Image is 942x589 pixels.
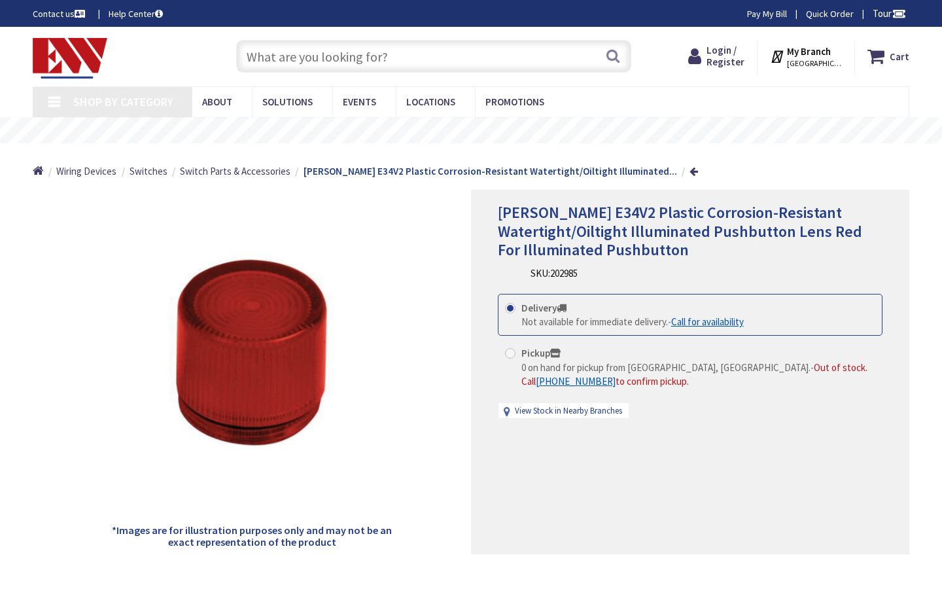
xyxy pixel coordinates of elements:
a: Login / Register [688,45,744,68]
img: Electrical Wholesalers, Inc. [33,38,107,79]
span: Out of stock. Call to confirm pickup. [521,361,867,387]
strong: My Branch [787,45,831,58]
h5: *Images are for illustration purposes only and may not be an exact representation of the product [103,525,401,548]
span: Tour [873,7,906,20]
a: Switch Parts & Accessories [180,164,290,178]
span: Not available for immediate delivery. [521,315,668,328]
img: Eaton E34V2 Plastic Corrosion-Resistant Watertight/Oiltight Illuminated Pushbutton Lens Red For I... [103,216,401,514]
span: Locations [406,96,455,108]
span: Solutions [262,96,313,108]
span: [PERSON_NAME] E34V2 Plastic Corrosion-Resistant Watertight/Oiltight Illuminated Pushbutton Lens R... [498,202,862,260]
strong: Pickup [521,347,561,359]
a: [PHONE_NUMBER] [536,374,616,388]
span: Switch Parts & Accessories [180,165,290,177]
span: Switches [130,165,167,177]
span: 0 on hand for pickup from [GEOGRAPHIC_DATA], [GEOGRAPHIC_DATA]. [521,361,811,374]
a: Pay My Bill [747,7,787,20]
span: Promotions [485,96,544,108]
div: My Branch [GEOGRAPHIC_DATA], [GEOGRAPHIC_DATA] [770,45,843,68]
a: Call for availability [671,315,744,329]
strong: Delivery [521,302,567,314]
span: [GEOGRAPHIC_DATA], [GEOGRAPHIC_DATA] [787,58,843,69]
a: Help Center [109,7,163,20]
div: - [521,361,875,389]
a: Contact us [33,7,88,20]
a: View Stock in Nearby Branches [515,405,622,418]
div: - [521,315,744,329]
span: About [202,96,232,108]
a: Wiring Devices [56,164,116,178]
a: Quick Order [806,7,854,20]
a: Cart [867,45,909,68]
strong: [PERSON_NAME] E34V2 Plastic Corrosion-Resistant Watertight/Oiltight Illuminated... [304,165,677,177]
span: Shop By Category [73,94,173,109]
a: Switches [130,164,167,178]
rs-layer: Free Same Day Pickup at 19 Locations [363,124,602,138]
div: SKU: [531,266,578,280]
span: Login / Register [706,44,744,68]
span: Events [343,96,376,108]
strong: Cart [890,45,909,68]
input: What are you looking for? [236,40,631,73]
span: Wiring Devices [56,165,116,177]
span: 202985 [550,267,578,279]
